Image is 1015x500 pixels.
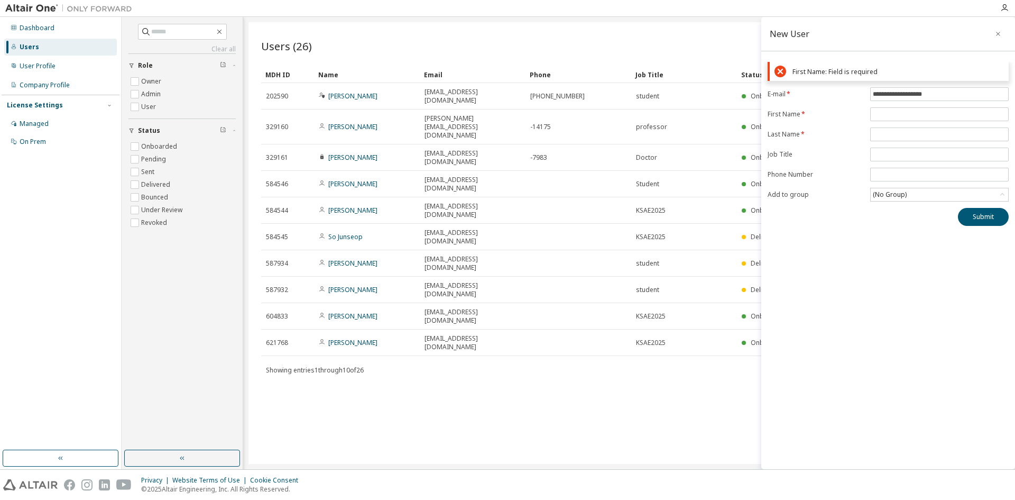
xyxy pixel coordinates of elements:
[751,179,787,188] span: Onboarded
[636,153,657,162] span: Doctor
[128,45,236,53] a: Clear all
[266,206,288,215] span: 584544
[751,92,787,101] span: Onboarded
[751,206,787,215] span: Onboarded
[7,101,63,110] div: License Settings
[530,66,627,83] div: Phone
[425,281,521,298] span: [EMAIL_ADDRESS][DOMAIN_NAME]
[220,126,226,135] span: Clear filter
[20,62,56,70] div: User Profile
[424,66,521,83] div: Email
[741,66,942,83] div: Status
[172,476,250,485] div: Website Terms of Use
[768,110,864,119] label: First Name
[64,479,75,490] img: facebook.svg
[265,66,310,83] div: MDH ID
[768,150,864,159] label: Job Title
[141,476,172,485] div: Privacy
[328,312,377,321] a: [PERSON_NAME]
[328,259,377,268] a: [PERSON_NAME]
[636,92,659,101] span: student
[141,75,163,88] label: Owner
[530,123,551,131] span: -14175
[141,166,156,178] label: Sent
[3,479,58,490] img: altair_logo.svg
[636,339,666,347] span: KSAE2025
[141,101,158,113] label: User
[636,286,659,294] span: student
[141,153,168,166] label: Pending
[751,259,780,268] span: Delivered
[141,88,163,101] label: Admin
[318,66,416,83] div: Name
[141,204,184,216] label: Under Review
[141,140,179,153] label: Onboarded
[266,366,364,375] span: Showing entries 1 through 10 of 26
[751,153,787,162] span: Onboarded
[266,312,288,321] span: 604833
[99,479,110,490] img: linkedin.svg
[266,233,288,241] span: 584545
[530,92,585,101] span: [PHONE_NUMBER]
[768,130,864,139] label: Last Name
[328,92,377,101] a: [PERSON_NAME]
[141,191,170,204] label: Bounced
[636,259,659,268] span: student
[261,39,312,53] span: Users (26)
[530,153,547,162] span: -7983
[328,179,377,188] a: [PERSON_NAME]
[751,232,780,241] span: Delivered
[328,206,377,215] a: [PERSON_NAME]
[425,202,521,219] span: [EMAIL_ADDRESS][DOMAIN_NAME]
[20,43,39,51] div: Users
[250,476,304,485] div: Cookie Consent
[871,189,908,201] div: (No Group)
[425,114,521,140] span: [PERSON_NAME][EMAIL_ADDRESS][DOMAIN_NAME]
[266,92,288,101] span: 202590
[636,233,666,241] span: KSAE2025
[328,338,377,347] a: [PERSON_NAME]
[425,88,521,105] span: [EMAIL_ADDRESS][DOMAIN_NAME]
[128,119,236,142] button: Status
[636,180,659,188] span: Student
[128,54,236,77] button: Role
[768,90,864,98] label: E-mail
[328,122,377,131] a: [PERSON_NAME]
[871,188,1008,201] div: (No Group)
[138,126,160,135] span: Status
[266,123,288,131] span: 329160
[425,334,521,351] span: [EMAIL_ADDRESS][DOMAIN_NAME]
[116,479,132,490] img: youtube.svg
[81,479,93,490] img: instagram.svg
[792,68,1004,76] div: First Name: Field is required
[425,229,521,246] span: [EMAIL_ADDRESS][DOMAIN_NAME]
[768,170,864,179] label: Phone Number
[328,232,363,241] a: So Junseop
[770,30,809,38] div: New User
[768,190,864,199] label: Add to group
[5,3,137,14] img: Altair One
[266,180,288,188] span: 584546
[958,208,1009,226] button: Submit
[636,206,666,215] span: KSAE2025
[20,120,49,128] div: Managed
[328,153,377,162] a: [PERSON_NAME]
[20,81,70,89] div: Company Profile
[636,123,667,131] span: professor
[751,338,787,347] span: Onboarded
[138,61,153,70] span: Role
[266,153,288,162] span: 329161
[425,149,521,166] span: [EMAIL_ADDRESS][DOMAIN_NAME]
[266,339,288,347] span: 621768
[141,485,304,494] p: © 2025 Altair Engineering, Inc. All Rights Reserved.
[425,176,521,193] span: [EMAIL_ADDRESS][DOMAIN_NAME]
[20,24,54,32] div: Dashboard
[751,285,780,294] span: Delivered
[425,308,521,325] span: [EMAIL_ADDRESS][DOMAIN_NAME]
[141,178,172,191] label: Delivered
[751,122,787,131] span: Onboarded
[141,216,169,229] label: Revoked
[751,312,787,321] span: Onboarded
[425,255,521,272] span: [EMAIL_ADDRESS][DOMAIN_NAME]
[220,61,226,70] span: Clear filter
